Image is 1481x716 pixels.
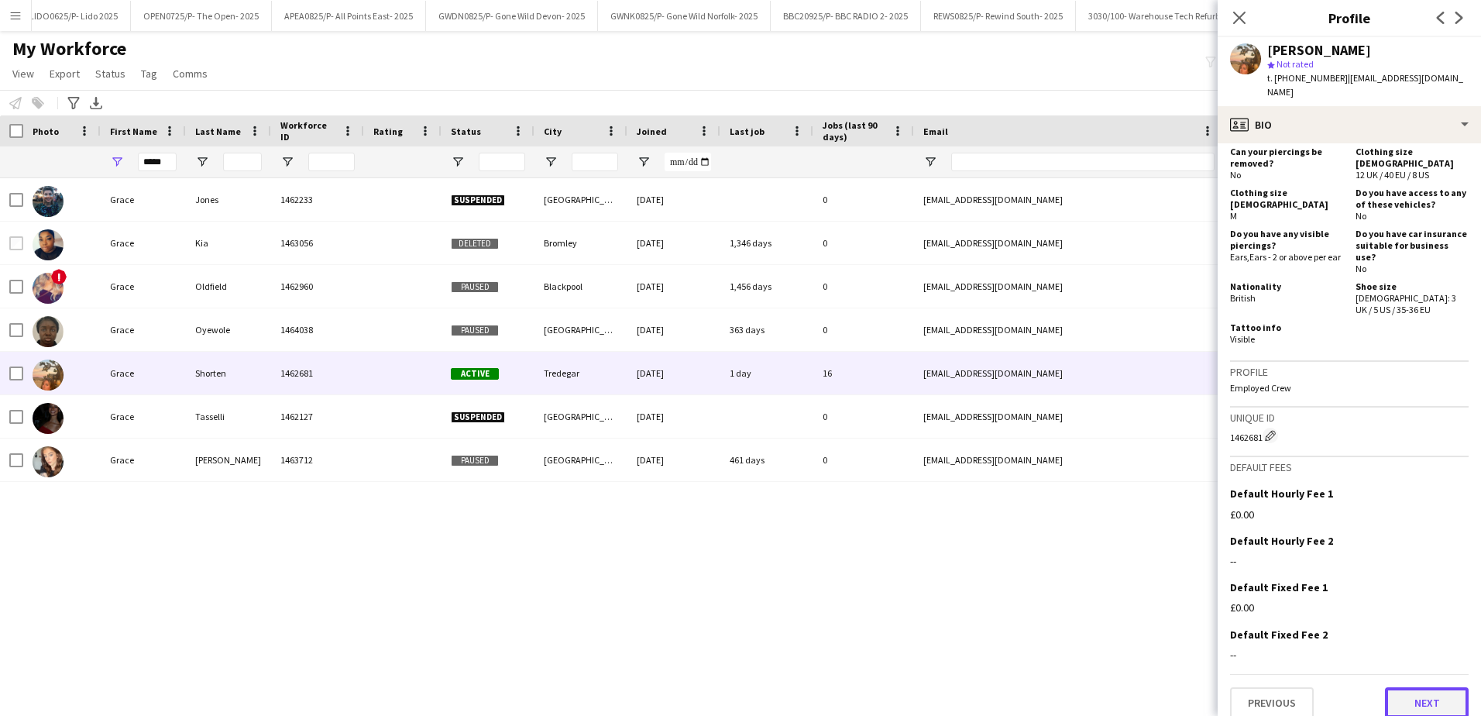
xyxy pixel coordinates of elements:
div: 0 [813,265,914,308]
span: Ears , [1230,251,1249,263]
img: Grace Oldfield [33,273,64,304]
h3: Default Hourly Fee 1 [1230,487,1333,501]
div: [GEOGRAPHIC_DATA] [534,395,627,438]
button: BBC20925/P- BBC RADIO 2- 2025 [771,1,921,31]
div: 363 days [720,308,813,351]
span: Paused [451,281,499,293]
div: 461 days [720,439,813,481]
div: Grace [101,222,186,264]
div: 1462960 [271,265,364,308]
div: [GEOGRAPHIC_DATA] [534,308,627,351]
span: My Workforce [12,37,126,60]
input: Row Selection is disabled for this row (unchecked) [9,236,23,250]
h5: Clothing size [DEMOGRAPHIC_DATA] [1356,146,1469,169]
div: -- [1230,648,1469,662]
span: Suspended [451,411,505,423]
a: Export [43,64,86,84]
div: [EMAIL_ADDRESS][DOMAIN_NAME] [914,265,1224,308]
div: [DATE] [627,308,720,351]
img: Grace Watts [33,446,64,477]
div: 1462233 [271,178,364,221]
span: Paused [451,325,499,336]
div: 1462127 [271,395,364,438]
button: GWDN0825/P- Gone Wild Devon- 2025 [426,1,598,31]
span: Status [95,67,125,81]
a: Tag [135,64,163,84]
app-action-btn: Export XLSX [87,94,105,112]
span: Paused [451,455,499,466]
button: REWS0825/P- Rewind South- 2025 [921,1,1076,31]
div: [DATE] [627,222,720,264]
div: [EMAIL_ADDRESS][DOMAIN_NAME] [914,178,1224,221]
h3: Default fees [1230,460,1469,474]
img: Grace Tasselli [33,403,64,434]
div: [DATE] [627,395,720,438]
h5: Do you have car insurance suitable for business use? [1356,228,1469,263]
div: Oyewole [186,308,271,351]
span: Jobs (last 90 days) [823,119,886,143]
button: Open Filter Menu [637,155,651,169]
button: LIDO0625/P- Lido 2025 [17,1,131,31]
span: No [1230,169,1241,181]
button: GWNK0825/P- Gone Wild Norfolk- 2025 [598,1,771,31]
button: Open Filter Menu [923,155,937,169]
span: ! [51,269,67,284]
h3: Default Hourly Fee 2 [1230,534,1333,548]
span: British [1230,292,1256,304]
input: Workforce ID Filter Input [308,153,355,171]
span: Photo [33,126,59,137]
span: City [544,126,562,137]
a: Status [89,64,132,84]
span: No [1356,210,1366,222]
h5: Can your piercings be removed? [1230,146,1343,169]
div: 1462681 [271,352,364,394]
h3: Default Fixed Fee 1 [1230,580,1328,594]
span: [DEMOGRAPHIC_DATA]: 3 UK / 5 US / 35-36 EU [1356,292,1456,315]
span: t. [PHONE_NUMBER] [1267,72,1348,84]
div: [EMAIL_ADDRESS][DOMAIN_NAME] [914,308,1224,351]
div: [EMAIL_ADDRESS][DOMAIN_NAME] [914,352,1224,394]
div: 0 [813,222,914,264]
div: [DATE] [627,178,720,221]
div: 1,346 days [720,222,813,264]
div: Grace [101,308,186,351]
span: 12 UK / 40 EU / 8 US [1356,169,1429,181]
div: [GEOGRAPHIC_DATA] [534,178,627,221]
button: Open Filter Menu [451,155,465,169]
div: Tasselli [186,395,271,438]
div: Blackpool [534,265,627,308]
span: | [EMAIL_ADDRESS][DOMAIN_NAME] [1267,72,1463,98]
input: Joined Filter Input [665,153,711,171]
div: Grace [101,395,186,438]
input: City Filter Input [572,153,618,171]
h5: Do you have any visible piercings? [1230,228,1343,251]
div: Jones [186,178,271,221]
div: Tredegar [534,352,627,394]
div: Grace [101,265,186,308]
span: Comms [173,67,208,81]
button: Open Filter Menu [110,155,124,169]
span: Status [451,126,481,137]
h3: Unique ID [1230,411,1469,425]
app-action-btn: Advanced filters [64,94,83,112]
div: Shorten [186,352,271,394]
span: Not rated [1277,58,1314,70]
div: Kia [186,222,271,264]
div: [PERSON_NAME] [1267,43,1371,57]
input: Status Filter Input [479,153,525,171]
div: 1464038 [271,308,364,351]
div: £0.00 [1230,508,1469,522]
div: [GEOGRAPHIC_DATA] [534,439,627,481]
button: APEA0825/P- All Points East- 2025 [272,1,426,31]
div: [EMAIL_ADDRESS][DOMAIN_NAME] [914,439,1224,481]
div: 1 day [720,352,813,394]
h5: Nationality [1230,281,1343,292]
span: Deleted [451,238,499,250]
div: Grace [101,439,186,481]
div: Grace [101,178,186,221]
div: Bio [1218,106,1481,143]
div: 0 [813,439,914,481]
input: First Name Filter Input [138,153,177,171]
button: Open Filter Menu [544,155,558,169]
img: Grace Jones [33,186,64,217]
